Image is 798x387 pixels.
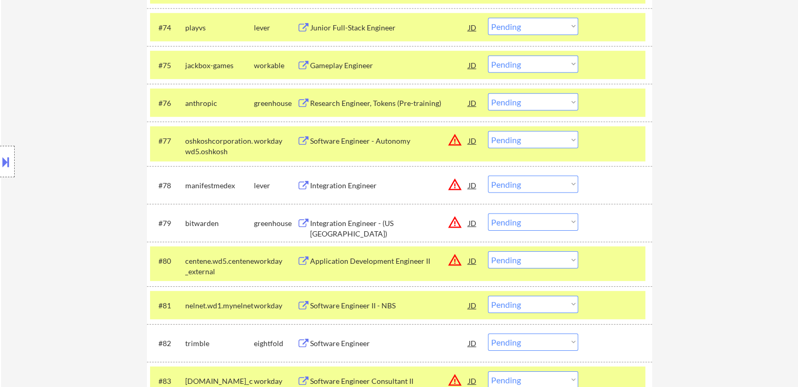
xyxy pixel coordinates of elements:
div: #80 [158,256,177,266]
div: lever [254,180,297,191]
div: #74 [158,23,177,33]
button: warning_amber [448,215,462,230]
div: Integration Engineer [310,180,469,191]
button: warning_amber [448,177,462,192]
div: Junior Full-Stack Engineer [310,23,469,33]
div: bitwarden [185,218,254,229]
div: trimble [185,338,254,349]
div: Software Engineer Consultant II [310,376,469,386]
div: workday [254,256,297,266]
div: Application Development Engineer II [310,256,469,266]
div: manifestmedex [185,180,254,191]
div: JD [467,213,478,232]
div: nelnet.wd1.mynelnet [185,300,254,311]
div: eightfold [254,338,297,349]
div: JD [467,176,478,195]
div: Software Engineer [310,338,469,349]
div: playvs [185,23,254,33]
div: Software Engineer II - NBS [310,300,469,311]
div: #75 [158,60,177,71]
div: greenhouse [254,98,297,109]
div: Integration Engineer - (US [GEOGRAPHIC_DATA]) [310,218,469,239]
button: warning_amber [448,253,462,267]
div: workday [254,136,297,146]
div: JD [467,131,478,150]
div: JD [467,18,478,37]
div: jackbox-games [185,60,254,71]
div: oshkoshcorporation.wd5.oshkosh [185,136,254,156]
div: #82 [158,338,177,349]
div: JD [467,251,478,270]
div: #83 [158,376,177,386]
div: lever [254,23,297,33]
div: Research Engineer, Tokens (Pre-training) [310,98,469,109]
div: JD [467,334,478,352]
div: workable [254,60,297,71]
div: JD [467,93,478,112]
div: workday [254,300,297,311]
div: JD [467,56,478,74]
div: anthropic [185,98,254,109]
div: Gameplay Engineer [310,60,469,71]
div: Software Engineer - Autonomy [310,136,469,146]
div: workday [254,376,297,386]
div: greenhouse [254,218,297,229]
button: warning_amber [448,133,462,147]
div: centene.wd5.centene_external [185,256,254,276]
div: JD [467,296,478,315]
div: #81 [158,300,177,311]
